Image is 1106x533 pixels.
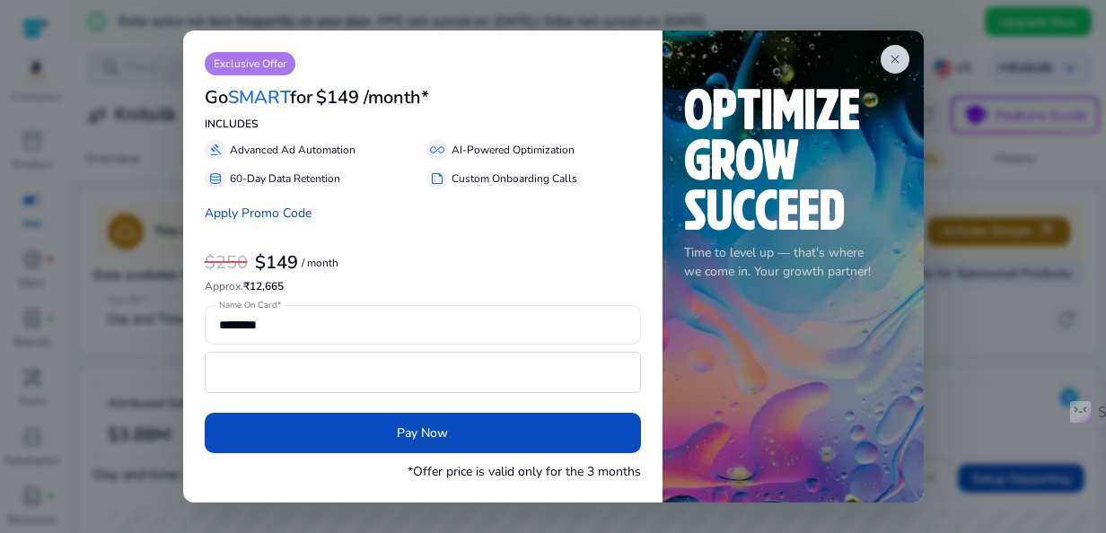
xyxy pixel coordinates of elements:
p: Exclusive Offer [205,52,295,75]
span: SMART [228,85,290,109]
h3: Go for [205,87,312,109]
p: Time to level up — that's where we come in. Your growth partner! [684,243,902,281]
p: / month [302,258,338,269]
p: INCLUDES [205,116,641,132]
span: database [208,171,223,186]
button: Pay Now [205,413,641,453]
span: Pay Now [397,424,448,442]
a: Apply Promo Code [205,205,312,222]
span: summarize [430,171,444,186]
span: Approx. [205,279,243,293]
span: all_inclusive [430,143,444,157]
p: AI-Powered Optimization [452,142,575,158]
b: $149 [255,250,298,275]
iframe: Secure payment input frame [215,354,631,390]
span: close [888,52,902,66]
h3: $250 [205,252,248,274]
p: *Offer price is valid only for the 3 months [408,462,641,481]
p: 60-Day Data Retention [230,170,340,187]
p: Advanced Ad Automation [230,142,355,158]
h6: ₹12,665 [205,280,641,293]
p: Custom Onboarding Calls [452,170,577,187]
span: gavel [208,143,223,157]
mat-label: Name On Card [219,299,276,311]
h3: $149 /month* [316,87,429,109]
